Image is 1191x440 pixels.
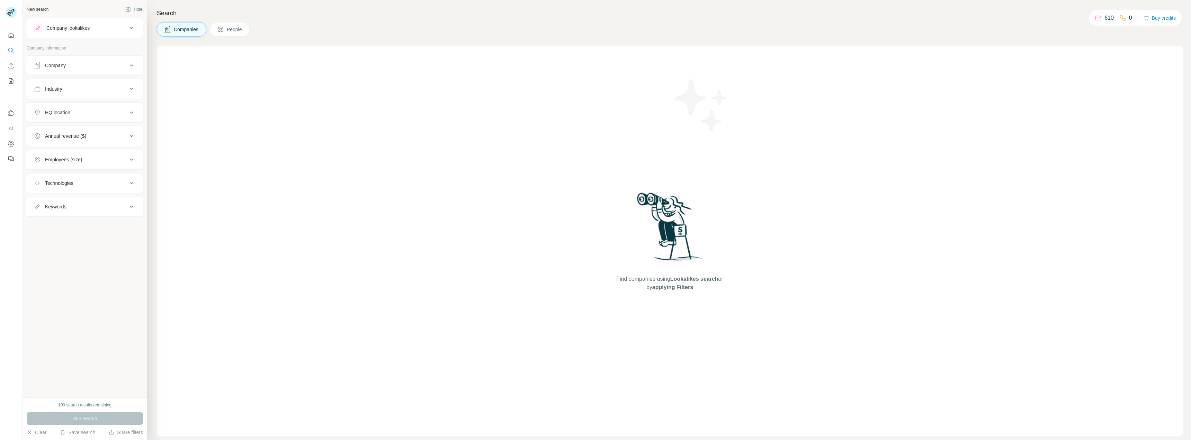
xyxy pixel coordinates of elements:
[27,45,143,51] p: Company information
[27,175,143,191] button: Technologies
[60,429,95,436] button: Save search
[45,62,66,69] div: Company
[45,86,62,92] div: Industry
[27,20,143,36] button: Company lookalikes
[1104,14,1114,22] p: 610
[27,57,143,74] button: Company
[6,60,17,72] button: Enrich CSV
[45,133,86,140] div: Annual revenue ($)
[27,128,143,144] button: Annual revenue ($)
[652,284,693,290] span: applying Filters
[6,44,17,57] button: Search
[614,275,725,291] span: Find companies using or by
[27,429,46,436] button: Clear
[174,26,199,33] span: Companies
[6,153,17,165] button: Feedback
[670,276,718,282] span: Lookalikes search
[6,137,17,150] button: Dashboard
[27,104,143,121] button: HQ location
[6,75,17,87] button: My lists
[45,156,82,163] div: Employees (size)
[58,402,111,408] div: 100 search results remaining
[1129,14,1132,22] p: 0
[27,151,143,168] button: Employees (size)
[45,109,70,116] div: HQ location
[157,8,1183,18] h4: Search
[6,122,17,135] button: Use Surfe API
[6,107,17,119] button: Use Surfe on LinkedIn
[27,81,143,97] button: Industry
[46,25,90,32] div: Company lookalikes
[6,29,17,42] button: Quick start
[227,26,243,33] span: People
[1144,13,1176,23] button: Buy credits
[670,74,732,136] img: Surfe Illustration - Stars
[27,198,143,215] button: Keywords
[27,6,48,12] div: New search
[634,191,706,268] img: Surfe Illustration - Woman searching with binoculars
[109,429,143,436] button: Share filters
[120,4,147,15] button: Hide
[45,180,73,187] div: Technologies
[45,203,66,210] div: Keywords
